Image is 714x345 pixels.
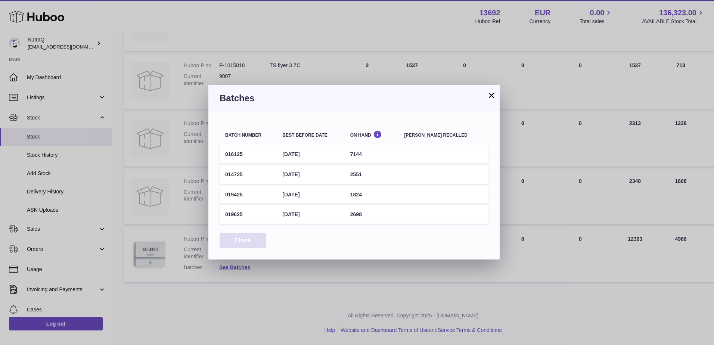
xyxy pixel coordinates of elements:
td: [DATE] [277,186,344,204]
td: 014725 [220,165,277,184]
td: [DATE] [277,165,344,184]
button: Close [220,233,266,248]
div: Batch number [225,133,271,138]
td: 016125 [220,145,277,164]
div: Best before date [282,133,339,138]
button: × [487,91,496,100]
td: [DATE] [277,205,344,224]
td: 1824 [345,186,399,204]
td: 2698 [345,205,399,224]
div: On Hand [350,130,393,137]
div: [PERSON_NAME] recalled [404,133,483,138]
h3: Batches [220,92,488,104]
td: [DATE] [277,145,344,164]
td: 2551 [345,165,399,184]
td: 019625 [220,205,277,224]
td: 7144 [345,145,399,164]
td: 019425 [220,186,277,204]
